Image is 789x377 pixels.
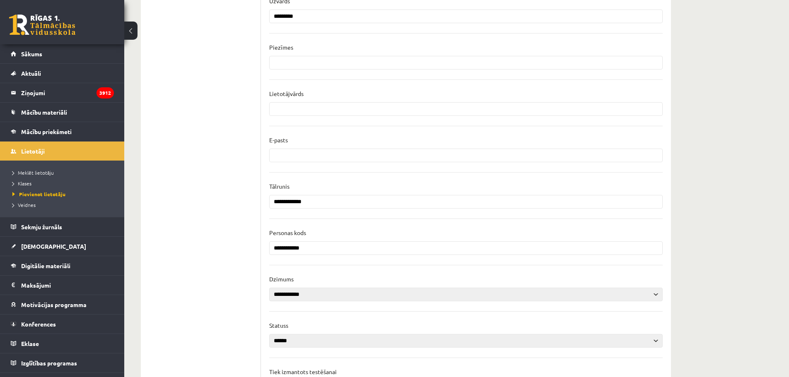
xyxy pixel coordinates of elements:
p: Statuss [269,322,288,329]
span: Aktuāli [21,70,41,77]
a: Eklase [11,334,114,353]
a: Digitālie materiāli [11,256,114,275]
p: Personas kods [269,229,306,236]
span: Mācību priekšmeti [21,128,72,135]
span: Sekmju žurnāls [21,223,62,231]
a: Mācību materiāli [11,103,114,122]
a: Mācību priekšmeti [11,122,114,141]
a: Sekmju žurnāls [11,217,114,236]
a: Klases [12,180,116,187]
p: Dzimums [269,275,294,283]
p: Piezīmes [269,43,293,51]
a: Izglītības programas [11,353,114,372]
a: Konferences [11,315,114,334]
span: Pievienot lietotāju [12,191,65,197]
a: Aktuāli [11,64,114,83]
a: Meklēt lietotāju [12,169,116,176]
a: Veidnes [12,201,116,209]
a: [DEMOGRAPHIC_DATA] [11,237,114,256]
span: Izglītības programas [21,359,77,367]
a: Sākums [11,44,114,63]
span: Meklēt lietotāju [12,169,54,176]
a: Rīgas 1. Tālmācības vidusskola [9,14,75,35]
p: Tālrunis [269,182,290,190]
a: Maksājumi [11,276,114,295]
span: Motivācijas programma [21,301,87,308]
span: Klases [12,180,31,187]
span: Konferences [21,320,56,328]
span: [DEMOGRAPHIC_DATA] [21,243,86,250]
span: Digitālie materiāli [21,262,70,269]
p: E-pasts [269,136,288,144]
legend: Maksājumi [21,276,114,295]
span: Eklase [21,340,39,347]
a: Pievienot lietotāju [12,190,116,198]
i: 3912 [97,87,114,98]
a: Motivācijas programma [11,295,114,314]
span: Mācību materiāli [21,108,67,116]
span: Veidnes [12,202,36,208]
p: Lietotājvārds [269,90,304,97]
span: Lietotāji [21,147,45,155]
legend: Ziņojumi [21,83,114,102]
p: Tiek izmantots testēšanai [269,368,337,375]
span: Sākums [21,50,42,58]
a: Lietotāji [11,142,114,161]
a: Ziņojumi3912 [11,83,114,102]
